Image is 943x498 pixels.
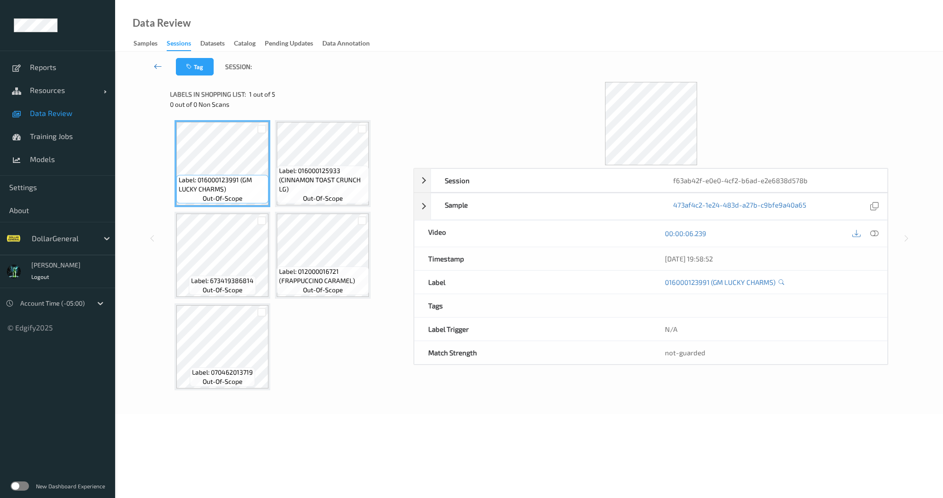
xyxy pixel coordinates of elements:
div: Datasets [200,39,225,50]
span: out-of-scope [203,285,243,295]
div: Session [431,169,659,192]
a: Pending Updates [265,37,322,50]
div: 0 out of 0 Non Scans [170,100,407,109]
div: Pending Updates [265,39,313,50]
div: Data Review [133,18,191,28]
span: out-of-scope [203,194,243,203]
div: N/A [651,318,887,341]
span: out-of-scope [303,194,343,203]
div: Sessionf63ab42f-e0e0-4cf2-b6ad-e2e6838d578b [414,168,888,192]
span: Label: 012000016721 (FRAPPUCCINO CARAMEL) [279,267,367,285]
span: Label: 016000125933 (CINNAMON TOAST CRUNCH LG) [279,166,367,194]
a: Samples [134,37,167,50]
span: out-of-scope [303,285,343,295]
span: out-of-scope [203,377,243,386]
a: 00:00:06.239 [665,229,706,238]
div: Label Trigger [414,318,651,341]
a: Datasets [200,37,234,50]
div: not-guarded [665,348,873,357]
span: Label: 673419386814 [191,276,254,285]
a: 016000123991 (GM LUCKY CHARMS) [665,278,775,287]
div: Tags [414,294,651,317]
span: Label: 070462013719 [192,368,253,377]
a: Sessions [167,37,200,51]
div: Data Annotation [322,39,370,50]
div: Catalog [234,39,256,50]
span: Labels in shopping list: [170,90,246,99]
div: f63ab42f-e0e0-4cf2-b6ad-e2e6838d578b [659,169,887,192]
div: [DATE] 19:58:52 [665,254,873,263]
div: Samples [134,39,157,50]
div: Sample [431,193,659,220]
div: Video [414,220,651,247]
button: Tag [176,58,214,75]
span: Session: [225,62,252,71]
a: Data Annotation [322,37,379,50]
span: 1 out of 5 [249,90,275,99]
div: Label [414,271,651,294]
div: Sessions [167,39,191,51]
span: Label: 016000123991 (GM LUCKY CHARMS) [179,175,266,194]
div: Match Strength [414,341,651,364]
div: Sample473af4c2-1e24-483d-a27b-c9bfe9a40a65 [414,193,888,220]
a: Catalog [234,37,265,50]
a: 473af4c2-1e24-483d-a27b-c9bfe9a40a65 [673,200,806,213]
div: Timestamp [414,247,651,270]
